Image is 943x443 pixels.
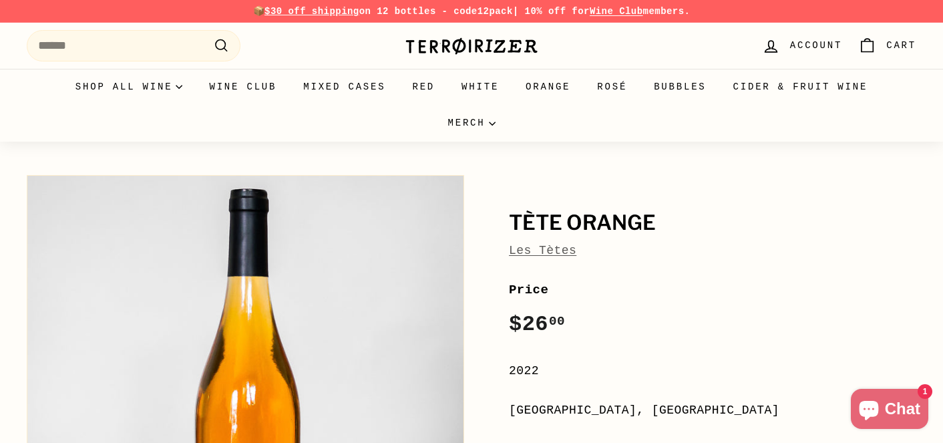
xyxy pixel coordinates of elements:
a: Wine Club [196,69,290,105]
a: Account [754,26,850,65]
inbox-online-store-chat: Shopify online store chat [847,389,932,432]
sup: 00 [549,314,565,329]
a: Bubbles [640,69,719,105]
div: [GEOGRAPHIC_DATA], [GEOGRAPHIC_DATA] [509,401,916,420]
a: Red [399,69,448,105]
a: Mixed Cases [290,69,399,105]
h1: Tète Orange [509,212,916,235]
a: Les Tètes [509,244,576,257]
p: 📦 on 12 bottles - code | 10% off for members. [27,4,916,19]
summary: Merch [434,105,508,141]
span: Cart [886,38,916,53]
span: Account [790,38,842,53]
summary: Shop all wine [62,69,196,105]
div: 2022 [509,361,916,381]
a: Rosé [584,69,640,105]
a: Cart [850,26,924,65]
label: Price [509,280,916,300]
strong: 12pack [478,6,513,17]
a: Cider & Fruit Wine [720,69,882,105]
span: $30 off shipping [264,6,359,17]
a: White [448,69,512,105]
a: Wine Club [590,6,643,17]
a: Orange [512,69,584,105]
span: $26 [509,312,565,337]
